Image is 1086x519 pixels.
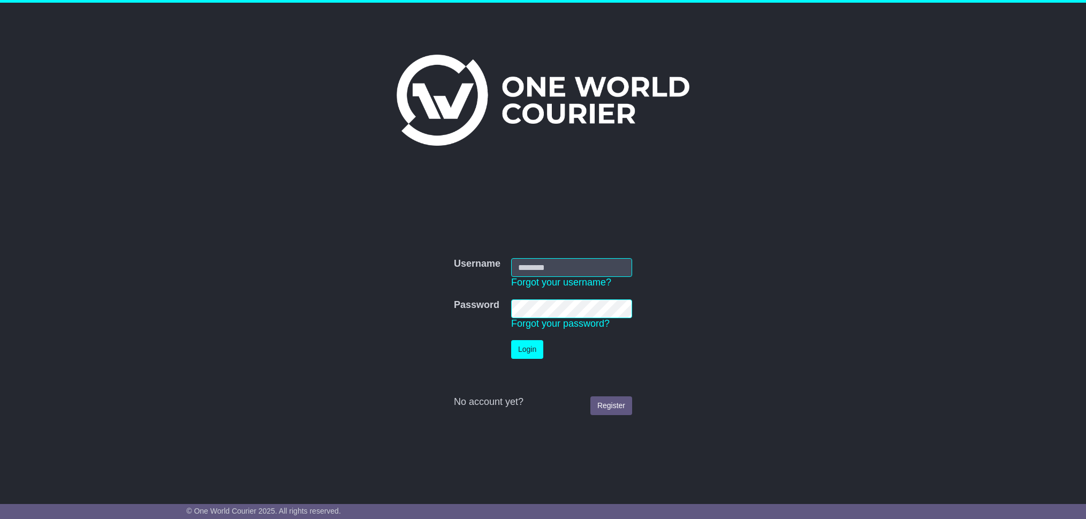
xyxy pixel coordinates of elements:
[454,299,499,311] label: Password
[397,55,689,146] img: One World
[186,507,341,515] span: © One World Courier 2025. All rights reserved.
[454,258,500,270] label: Username
[511,318,610,329] a: Forgot your password?
[590,396,632,415] a: Register
[511,340,543,359] button: Login
[511,277,611,288] a: Forgot your username?
[454,396,632,408] div: No account yet?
